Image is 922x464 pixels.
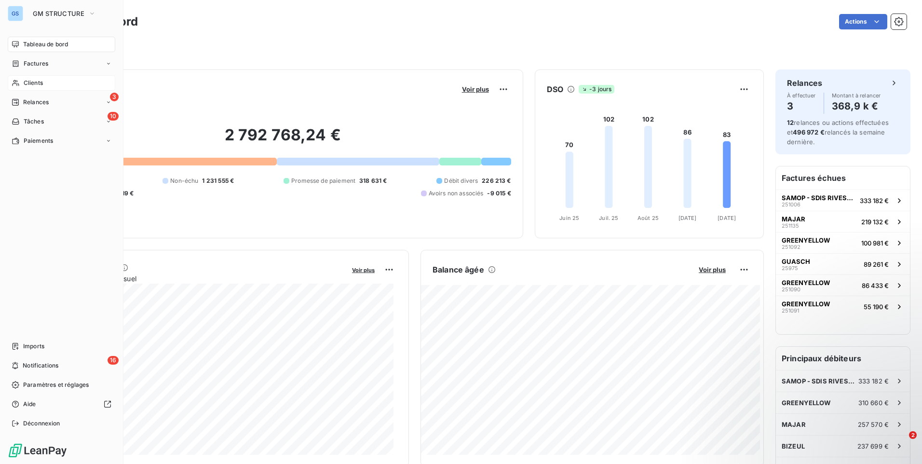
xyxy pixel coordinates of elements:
[782,215,805,223] span: MAJAR
[787,98,816,114] h4: 3
[776,232,910,253] button: GREENYELLOW251092100 981 €
[860,197,889,205] span: 333 182 €
[599,215,618,221] tspan: Juil. 25
[782,258,810,265] span: GUASCH
[787,119,889,146] span: relances ou actions effectuées et relancés la semaine dernière.
[23,40,68,49] span: Tableau de bord
[864,303,889,311] span: 55 190 €
[108,112,119,121] span: 10
[678,215,696,221] tspan: [DATE]
[776,166,910,190] h6: Factures échues
[487,189,511,198] span: -9 015 €
[433,264,484,275] h6: Balance âgée
[23,400,36,409] span: Aide
[861,239,889,247] span: 100 981 €
[349,265,378,274] button: Voir plus
[8,6,23,21] div: GS
[793,128,824,136] span: 496 972 €
[787,77,822,89] h6: Relances
[459,85,492,94] button: Voir plus
[23,342,44,351] span: Imports
[110,93,119,101] span: 3
[782,442,805,450] span: BIZEUL
[559,215,579,221] tspan: Juin 25
[782,279,830,287] span: GREENYELLOW
[776,190,910,211] button: SAMOP - SDIS RIVESALTES251006333 182 €
[202,177,234,185] span: 1 231 555 €
[482,177,511,185] span: 226 213 €
[729,370,922,438] iframe: Intercom notifications message
[170,177,198,185] span: Non-échu
[776,347,910,370] h6: Principaux débiteurs
[839,14,887,29] button: Actions
[547,83,563,95] h6: DSO
[462,85,489,93] span: Voir plus
[889,431,912,454] iframe: Intercom live chat
[862,282,889,289] span: 86 433 €
[579,85,614,94] span: -3 jours
[24,79,43,87] span: Clients
[444,177,478,185] span: Débit divers
[718,215,736,221] tspan: [DATE]
[782,244,800,250] span: 251092
[699,266,726,273] span: Voir plus
[782,223,799,229] span: 251135
[776,296,910,317] button: GREENYELLOW25109155 190 €
[359,177,387,185] span: 318 631 €
[782,202,800,207] span: 251006
[782,287,800,292] span: 251090
[23,381,89,389] span: Paramètres et réglages
[909,431,917,439] span: 2
[24,59,48,68] span: Factures
[787,93,816,98] span: À effectuer
[776,211,910,232] button: MAJAR251135219 132 €
[782,308,799,314] span: 251091
[33,10,84,17] span: GM STRUCTURE
[352,267,375,273] span: Voir plus
[637,215,659,221] tspan: Août 25
[782,300,830,308] span: GREENYELLOW
[8,396,115,412] a: Aide
[861,218,889,226] span: 219 132 €
[782,236,830,244] span: GREENYELLOW
[23,419,60,428] span: Déconnexion
[429,189,484,198] span: Avoirs non associés
[787,119,794,126] span: 12
[776,253,910,274] button: GUASCH2597589 261 €
[696,265,729,274] button: Voir plus
[54,273,345,284] span: Chiffre d'affaires mensuel
[291,177,355,185] span: Promesse de paiement
[864,260,889,268] span: 89 261 €
[24,136,53,145] span: Paiements
[782,265,798,271] span: 25975
[23,98,49,107] span: Relances
[24,117,44,126] span: Tâches
[23,361,58,370] span: Notifications
[108,356,119,365] span: 16
[832,98,881,114] h4: 368,9 k €
[782,194,856,202] span: SAMOP - SDIS RIVESALTES
[8,443,68,458] img: Logo LeanPay
[776,274,910,296] button: GREENYELLOW25109086 433 €
[54,125,511,154] h2: 2 792 768,24 €
[832,93,881,98] span: Montant à relancer
[857,442,889,450] span: 237 699 €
